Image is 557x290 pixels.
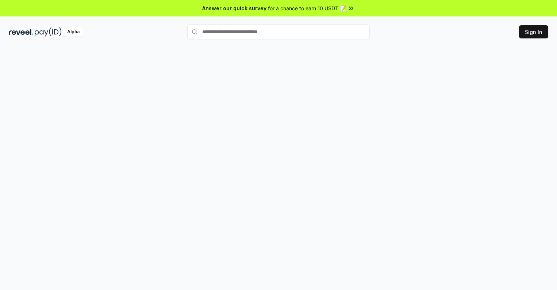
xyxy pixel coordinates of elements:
[202,4,266,12] span: Answer our quick survey
[519,25,548,38] button: Sign In
[9,27,33,37] img: reveel_dark
[63,27,84,37] div: Alpha
[268,4,346,12] span: for a chance to earn 10 USDT 📝
[35,27,62,37] img: pay_id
